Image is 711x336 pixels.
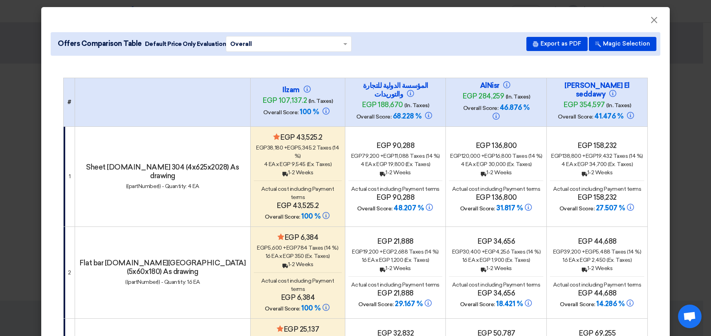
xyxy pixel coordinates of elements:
[561,161,565,168] span: 4
[145,40,226,48] span: Default Price Only Evaluation
[678,305,702,328] a: Open chat
[550,152,644,160] div: 138,800 + 19,432 Taxes (14 %)
[449,264,543,272] div: 1-2 Weeks
[351,153,362,159] span: egp
[265,214,300,220] span: Overall Score:
[551,153,562,159] span: egp
[254,201,342,210] h4: egp 43,525.2
[376,161,404,168] span: egp 19,800
[254,293,342,302] h4: egp 6,384
[563,100,605,109] span: egp 354,597
[348,237,443,246] h4: egp 21,888
[64,78,75,126] th: #
[468,257,478,263] span: EA x
[550,168,644,177] div: 1-2 Weeks
[254,244,342,252] div: 5,600 + 784 Taxes (14 %)
[506,93,530,100] span: (In. Taxes)
[64,226,75,318] td: 2
[607,257,632,263] span: (Ex. Taxes)
[368,257,378,263] span: EA x
[263,109,298,116] span: Overall Score:
[365,161,376,168] span: EA x
[550,237,644,246] h4: egp 44,688
[58,38,142,49] span: Offers Comparison Table
[577,161,607,168] span: egp 34,700
[356,81,435,99] h4: المؤسسة الدولية للتجارة والتوريدات
[496,204,522,212] span: 31.817 %
[351,281,439,288] span: Actual cost including Payment terms
[500,103,530,112] span: 46.876 %
[463,105,498,111] span: Overall Score:
[460,205,495,212] span: Overall Score:
[566,161,576,168] span: EA x
[563,257,568,263] span: 16
[393,112,421,121] span: 68.228 %
[550,193,644,202] h4: egp 158,232
[596,299,624,308] span: 14.286 %
[379,257,403,263] span: egp 1,200
[569,257,579,263] span: EA x
[254,233,342,242] h4: egp 6,384
[262,96,307,105] span: egp 107,137.2
[356,113,391,120] span: Overall Score:
[449,248,543,256] div: 30,400 + 4,256 Taxes (14 %)
[560,301,595,308] span: Overall Score:
[300,108,319,116] span: 100 %
[362,100,403,109] span: egp 188,670
[265,305,300,312] span: Overall Score:
[254,133,342,142] h4: egp 43,525.2
[348,152,443,160] div: 79,200 + 11,088 Taxes (14 %)
[496,299,522,308] span: 18.421 %
[449,141,543,150] h4: egp 136,800
[266,253,271,259] span: 16
[78,163,247,180] h4: Sheet [DOMAIN_NAME] 304 (4x625x2028) As drawing
[553,186,641,192] span: Actual cost including Payment terms
[457,81,535,90] h4: AlNisr
[460,301,495,308] span: Overall Score:
[550,248,644,256] div: 39,200 + 5,488 Taxes (14 %)
[348,141,443,150] h4: egp 90,288
[452,281,540,288] span: Actual cost including Payment terms
[394,204,423,212] span: 48.207 %
[462,257,467,263] span: 16
[254,144,342,160] div: 38,180 + 5,345.2 Taxes (14 %)
[307,161,332,168] span: (Ex. Taxes)
[606,102,631,109] span: (In. Taxes)
[261,278,334,292] span: Actual cost including Payment terms
[553,248,564,255] span: egp
[254,260,342,268] div: 1-2 Weeks
[644,13,664,28] button: Close
[526,37,588,51] button: Export as PDF
[558,81,636,99] h4: [PERSON_NAME] El seddawy
[78,259,247,276] h4: Flat bar [DOMAIN_NAME][GEOGRAPHIC_DATA] (5x60x180) As drawing
[484,153,495,159] span: egp
[465,161,476,168] span: EA x
[269,161,279,168] span: EA x
[553,281,641,288] span: Actual cost including Payment terms
[485,248,496,255] span: egp
[449,152,543,160] div: 120,000 + 16,800 Taxes (14 %)
[287,144,298,151] span: egp
[589,37,656,51] button: Magic Selection
[348,168,443,177] div: 1-2 Weeks
[383,153,394,159] span: egp
[558,113,593,120] span: Overall Score:
[596,204,625,212] span: 27.507 %
[505,257,530,263] span: (Ex. Taxes)
[308,98,333,104] span: (In. Taxes)
[125,279,200,285] span: {{partNumber}} - Quantity: 16 EA
[404,102,429,109] span: (In. Taxes)
[348,264,443,272] div: 1-2 Weeks
[550,264,644,272] div: 1-2 Weeks
[283,253,304,259] span: egp 350
[362,257,367,263] span: 16
[608,161,633,168] span: (Ex. Taxes)
[461,161,465,168] span: 4
[352,248,363,255] span: egp
[301,212,321,221] span: 100 %
[449,168,543,177] div: 1-2 Weeks
[348,248,443,256] div: 19,200 + 2,688 Taxes (14 %)
[559,205,594,212] span: Overall Score:
[550,289,644,298] h4: egp 44,688
[261,186,334,201] span: Actual cost including Payment terms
